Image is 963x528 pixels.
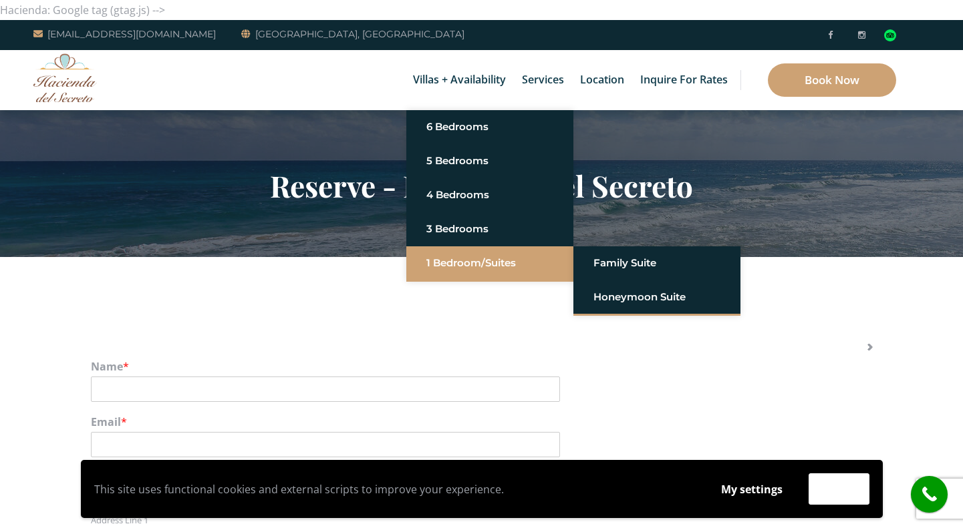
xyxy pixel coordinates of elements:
label: Name [91,360,873,374]
div: Read traveler reviews on Tripadvisor [884,29,896,41]
a: Inquire for Rates [634,50,734,110]
a: Services [515,50,571,110]
a: 4 Bedrooms [426,183,553,207]
a: [EMAIL_ADDRESS][DOMAIN_NAME] [33,26,216,42]
a: 3 Bedrooms [426,217,553,241]
button: Accept [809,473,869,505]
img: Awesome Logo [33,53,97,102]
a: Villas + Availability [406,50,513,110]
a: Honeymoon Suite [593,285,720,309]
a: Book Now [768,63,896,97]
img: Tripadvisor_logomark.svg [884,29,896,41]
p: This site uses functional cookies and external scripts to improve your experience. [94,479,695,499]
i: call [914,479,944,509]
label: Address Line 1 [91,515,560,526]
a: 1 Bedroom/Suites [426,251,553,275]
h2: Reserve - Hacienda Del Secreto [91,168,873,203]
a: call [911,476,948,513]
a: 6 Bedrooms [426,115,553,139]
a: [GEOGRAPHIC_DATA], [GEOGRAPHIC_DATA] [241,26,464,42]
button: My settings [708,474,795,505]
a: 5 Bedrooms [426,149,553,173]
a: Location [573,50,631,110]
label: Email [91,415,873,429]
a: Family Suite [593,251,720,275]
